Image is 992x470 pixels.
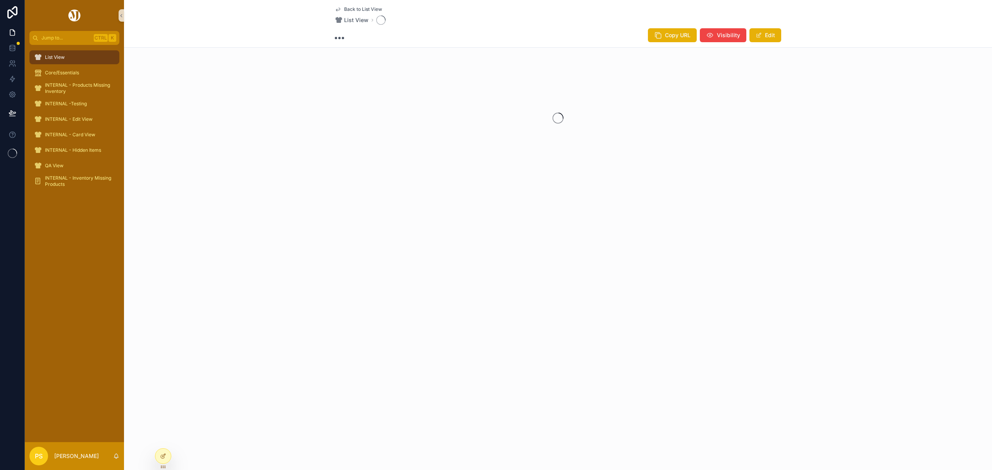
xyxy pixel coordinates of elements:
[25,45,124,198] div: scrollable content
[29,112,119,126] a: INTERNAL - Edit View
[335,16,369,24] a: List View
[29,174,119,188] a: INTERNAL - Inventory Missing Products
[648,28,697,42] button: Copy URL
[29,66,119,80] a: Core/Essentials
[29,128,119,142] a: INTERNAL - Card View
[45,101,87,107] span: INTERNAL -Testing
[700,28,746,42] button: Visibility
[344,6,382,12] span: Back to List View
[45,70,79,76] span: Core/Essentials
[749,28,781,42] button: Edit
[29,97,119,111] a: INTERNAL -Testing
[29,143,119,157] a: INTERNAL - Hidden Items
[45,175,112,187] span: INTERNAL - Inventory Missing Products
[45,147,101,153] span: INTERNAL - Hidden Items
[29,31,119,45] button: Jump to...CtrlK
[344,16,369,24] span: List View
[109,35,115,41] span: K
[45,82,112,94] span: INTERNAL - Products Missing Inventory
[54,452,99,460] p: [PERSON_NAME]
[335,6,382,12] a: Back to List View
[45,163,64,169] span: QA View
[94,34,108,42] span: Ctrl
[45,116,93,122] span: INTERNAL - Edit View
[29,159,119,173] a: QA View
[45,54,65,60] span: List View
[29,50,119,64] a: List View
[45,132,95,138] span: INTERNAL - Card View
[665,31,691,39] span: Copy URL
[717,31,740,39] span: Visibility
[29,81,119,95] a: INTERNAL - Products Missing Inventory
[67,9,82,22] img: App logo
[41,35,91,41] span: Jump to...
[35,451,43,461] span: PS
